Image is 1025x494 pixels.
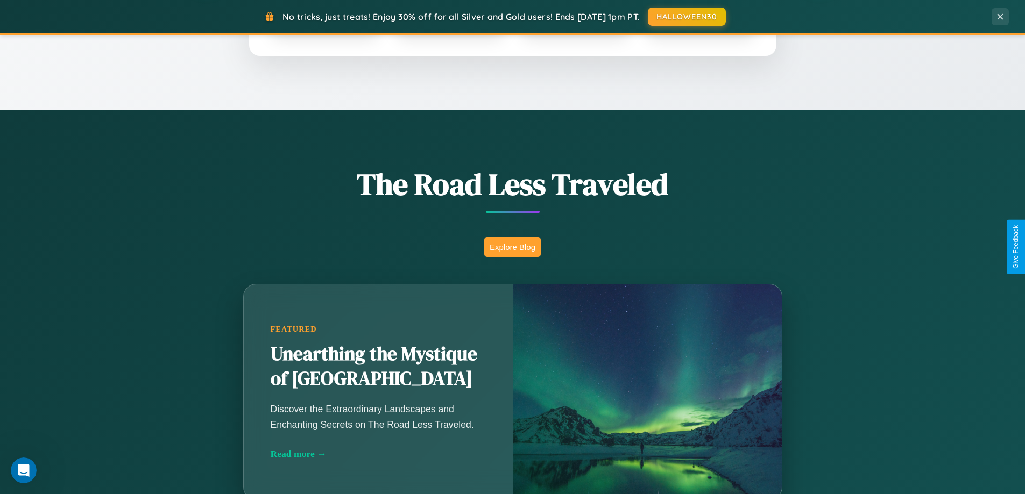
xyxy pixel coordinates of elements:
span: No tricks, just treats! Enjoy 30% off for all Silver and Gold users! Ends [DATE] 1pm PT. [282,11,640,22]
p: Discover the Extraordinary Landscapes and Enchanting Secrets on The Road Less Traveled. [271,402,486,432]
iframe: Intercom live chat [11,457,37,483]
button: HALLOWEEN30 [648,8,726,26]
h2: Unearthing the Mystique of [GEOGRAPHIC_DATA] [271,342,486,391]
h1: The Road Less Traveled [190,163,836,205]
div: Give Feedback [1012,225,1020,269]
div: Read more → [271,448,486,460]
button: Explore Blog [484,237,541,257]
div: Featured [271,325,486,334]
